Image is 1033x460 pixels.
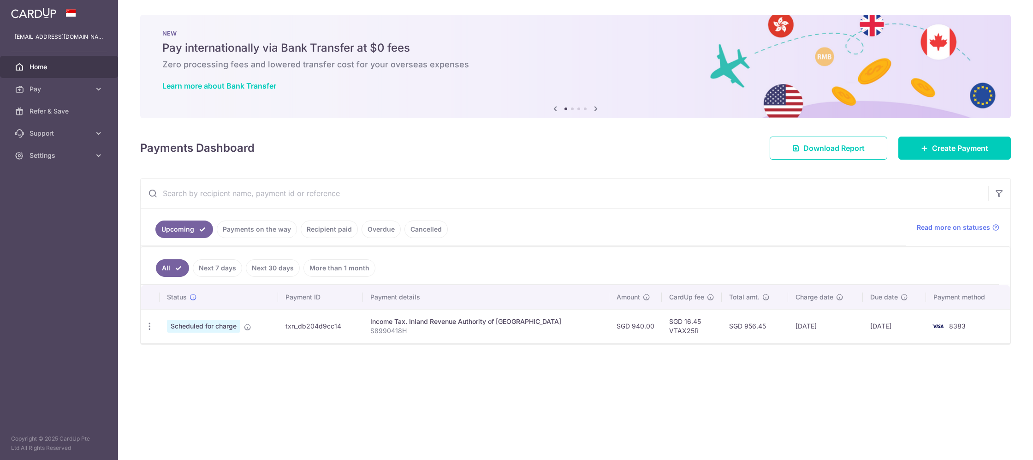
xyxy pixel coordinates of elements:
[30,62,90,72] span: Home
[141,179,988,208] input: Search by recipient name, payment id or reference
[722,309,788,343] td: SGD 956.45
[162,41,989,55] h5: Pay internationally via Bank Transfer at $0 fees
[30,84,90,94] span: Pay
[155,221,213,238] a: Upcoming
[162,59,989,70] h6: Zero processing fees and lowered transfer cost for your overseas expenses
[870,293,898,302] span: Due date
[363,285,609,309] th: Payment details
[246,259,300,277] a: Next 30 days
[929,321,947,332] img: Bank Card
[156,259,189,277] a: All
[140,140,255,156] h4: Payments Dashboard
[30,151,90,160] span: Settings
[803,143,865,154] span: Download Report
[609,309,662,343] td: SGD 940.00
[167,320,240,333] span: Scheduled for charge
[917,223,990,232] span: Read more on statuses
[974,432,1024,455] iframe: Opens a widget where you can find more information
[15,32,103,42] p: [EMAIL_ADDRESS][DOMAIN_NAME]
[162,30,989,37] p: NEW
[863,309,926,343] td: [DATE]
[30,129,90,138] span: Support
[370,317,602,326] div: Income Tax. Inland Revenue Authority of [GEOGRAPHIC_DATA]
[796,293,833,302] span: Charge date
[898,137,1011,160] a: Create Payment
[729,293,760,302] span: Total amt.
[662,309,722,343] td: SGD 16.45 VTAX25R
[303,259,375,277] a: More than 1 month
[30,107,90,116] span: Refer & Save
[617,293,640,302] span: Amount
[162,81,276,90] a: Learn more about Bank Transfer
[669,293,704,302] span: CardUp fee
[926,285,1010,309] th: Payment method
[217,221,297,238] a: Payments on the way
[770,137,887,160] a: Download Report
[932,143,988,154] span: Create Payment
[140,15,1011,118] img: Bank transfer banner
[278,309,362,343] td: txn_db204d9cc14
[788,309,863,343] td: [DATE]
[11,7,56,18] img: CardUp
[917,223,999,232] a: Read more on statuses
[949,322,966,330] span: 8383
[193,259,242,277] a: Next 7 days
[278,285,362,309] th: Payment ID
[370,326,602,335] p: S8990418H
[301,221,358,238] a: Recipient paid
[362,221,401,238] a: Overdue
[167,293,187,302] span: Status
[404,221,448,238] a: Cancelled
